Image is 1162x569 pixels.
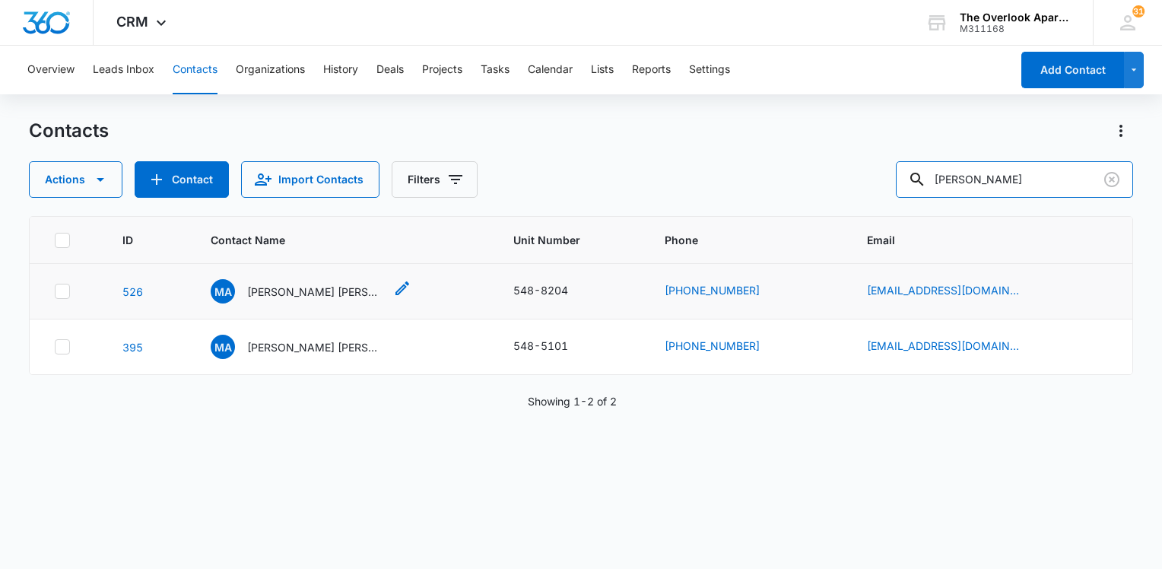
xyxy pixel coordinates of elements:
[1021,52,1124,88] button: Add Contact
[513,338,595,356] div: Unit Number - 548-5101 - Select to Edit Field
[665,282,787,300] div: Phone - (970) 980-8248 - Select to Edit Field
[1132,5,1145,17] span: 31
[29,161,122,198] button: Actions
[481,46,510,94] button: Tasks
[247,339,384,355] p: [PERSON_NAME] [PERSON_NAME] [PERSON_NAME] [PERSON_NAME] & [PERSON_NAME]
[211,335,235,359] span: MA
[528,393,617,409] p: Showing 1-2 of 2
[867,232,1085,248] span: Email
[1132,5,1145,17] div: notifications count
[1109,119,1133,143] button: Actions
[867,282,1019,298] a: [EMAIL_ADDRESS][DOMAIN_NAME]
[247,284,384,300] p: [PERSON_NAME] [PERSON_NAME]
[665,338,760,354] a: [PHONE_NUMBER]
[665,282,760,298] a: [PHONE_NUMBER]
[122,341,143,354] a: Navigate to contact details page for Miguel Angel Castrejon Marban Jesus Garcia Gonzalez Javier O...
[665,338,787,356] div: Phone - (720) 481-4597 - Select to Edit Field
[241,161,379,198] button: Import Contacts
[29,119,109,142] h1: Contacts
[665,232,808,248] span: Phone
[513,338,568,354] div: 548-5101
[211,279,411,304] div: Contact Name - Miguel A. Gonzalez Rascon - Select to Edit Field
[211,232,455,248] span: Contact Name
[122,232,152,248] span: ID
[1100,167,1124,192] button: Clear
[27,46,75,94] button: Overview
[135,161,229,198] button: Add Contact
[236,46,305,94] button: Organizations
[689,46,730,94] button: Settings
[323,46,358,94] button: History
[392,161,478,198] button: Filters
[422,46,462,94] button: Projects
[513,282,568,298] div: 548-8204
[93,46,154,94] button: Leads Inbox
[867,338,1046,356] div: Email - Castmiguel90@icloud.com - Select to Edit Field
[122,285,143,298] a: Navigate to contact details page for Miguel A. Gonzalez Rascon
[591,46,614,94] button: Lists
[867,282,1046,300] div: Email - angelgonzalez24995@gmail.com - Select to Edit Field
[211,279,235,304] span: MA
[513,282,595,300] div: Unit Number - 548-8204 - Select to Edit Field
[376,46,404,94] button: Deals
[116,14,148,30] span: CRM
[513,232,628,248] span: Unit Number
[867,338,1019,354] a: [EMAIL_ADDRESS][DOMAIN_NAME]
[528,46,573,94] button: Calendar
[960,11,1071,24] div: account name
[896,161,1133,198] input: Search Contacts
[960,24,1071,34] div: account id
[632,46,671,94] button: Reports
[173,46,217,94] button: Contacts
[211,335,411,359] div: Contact Name - Miguel Angel Castrejon Marban Jesus Garcia Gonzalez Javier Olvera Perez & Gilberto...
